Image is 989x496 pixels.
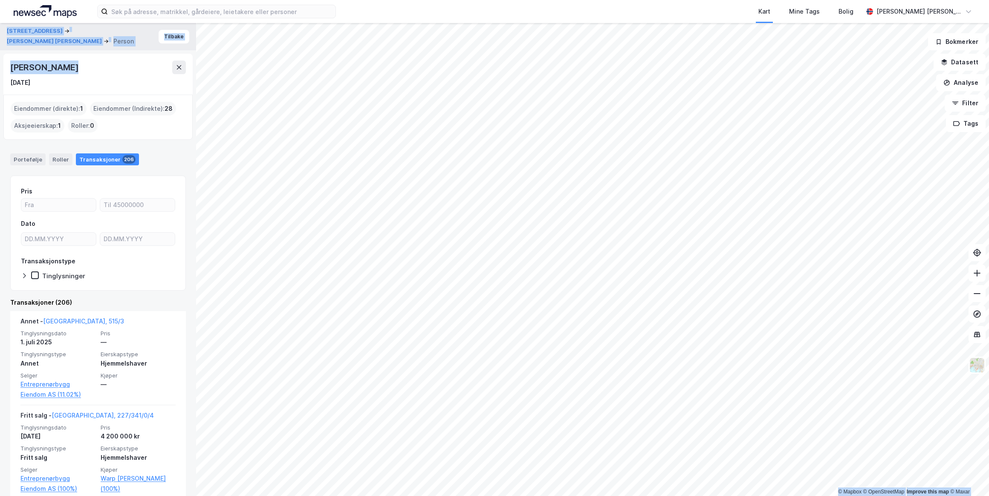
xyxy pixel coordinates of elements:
span: Tinglysningstype [20,445,95,452]
div: — [101,337,176,347]
div: Annet [20,358,95,369]
div: Transaksjoner (206) [10,297,186,308]
div: [PERSON_NAME] [PERSON_NAME] [876,6,962,17]
button: Filter [945,95,986,112]
div: Aksjeeierskap : [11,119,64,133]
span: 1 [80,104,83,114]
span: Kjøper [101,372,176,379]
a: OpenStreetMap [863,489,905,495]
span: 28 [165,104,173,114]
div: Bolig [839,6,853,17]
div: [DATE] [10,78,30,88]
button: [STREET_ADDRESS] [7,27,64,35]
div: 206 [122,155,136,164]
div: Roller [49,153,72,165]
span: Eierskapstype [101,351,176,358]
div: Transaksjoner [76,153,139,165]
span: Pris [101,424,176,431]
div: Person [113,36,134,46]
div: Hjemmelshaver [101,358,176,369]
span: 1 [58,121,61,131]
div: [DATE] [20,431,95,441]
div: Tinglysninger [42,272,85,280]
div: Dato [21,219,35,229]
span: Tinglysningstype [20,351,95,358]
a: [GEOGRAPHIC_DATA], 515/3 [43,317,124,325]
a: Improve this map [907,489,949,495]
span: Tinglysningsdato [20,330,95,337]
img: Z [969,357,985,373]
input: Til 45000000 [100,199,175,211]
a: Entreprenørbygg Eiendom AS (11.02%) [20,379,95,400]
div: Transaksjonstype [21,256,75,266]
a: Entreprenørbygg Eiendom AS (100%) [20,473,95,494]
button: [PERSON_NAME] [PERSON_NAME] [7,37,104,46]
div: 4 200 000 kr [101,431,176,441]
div: Annet - [20,316,124,330]
span: Pris [101,330,176,337]
span: 0 [90,121,94,131]
button: Bokmerker [928,33,986,50]
div: Roller : [68,119,98,133]
div: Pris [21,186,32,196]
span: Eierskapstype [101,445,176,452]
button: Tilbake [159,30,189,43]
img: logo.a4113a55bc3d86da70a041830d287a7e.svg [14,5,77,18]
span: Kjøper [101,466,176,473]
a: [GEOGRAPHIC_DATA], 227/341/0/4 [52,412,154,419]
span: Selger [20,372,95,379]
div: Portefølje [10,153,46,165]
button: Tags [946,115,986,132]
div: [PERSON_NAME] [10,61,80,74]
input: Fra [21,199,96,211]
div: Eiendommer (direkte) : [11,102,87,115]
div: Kontrollprogram for chat [946,455,989,496]
div: Fritt salg - [20,410,154,424]
a: Warp [PERSON_NAME] (100%) [101,473,176,494]
div: — [101,379,176,389]
iframe: Chat Widget [946,455,989,496]
div: Eiendommer (Indirekte) : [90,102,176,115]
input: Søk på adresse, matrikkel, gårdeiere, leietakere eller personer [108,5,335,18]
button: Datasett [934,54,986,71]
input: DD.MM.YYYY [100,233,175,245]
div: Fritt salg [20,453,95,463]
span: Selger [20,466,95,473]
button: Analyse [936,74,986,91]
span: Tinglysningsdato [20,424,95,431]
div: Hjemmelshaver [101,453,176,463]
div: 1. juli 2025 [20,337,95,347]
div: Kart [758,6,770,17]
div: Mine Tags [789,6,820,17]
input: DD.MM.YYYY [21,233,96,245]
a: Mapbox [838,489,862,495]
